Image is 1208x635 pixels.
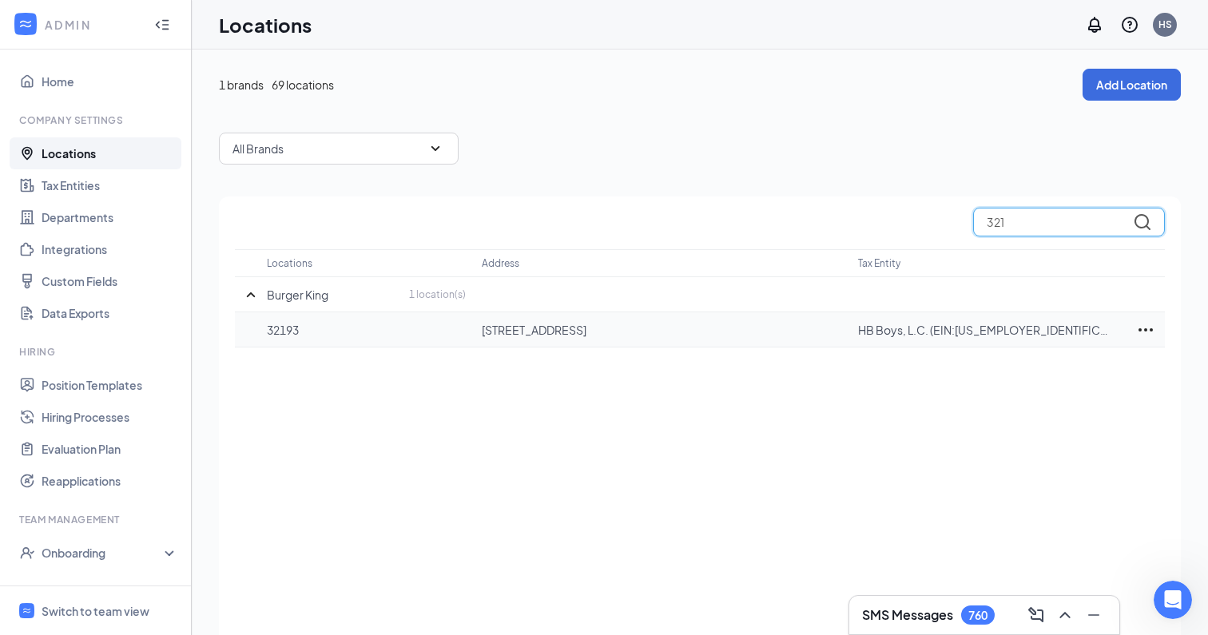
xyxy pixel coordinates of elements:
[272,76,334,93] span: 69 locations
[241,285,260,304] svg: SmallChevronUp
[42,265,178,297] a: Custom Fields
[482,256,519,270] p: Address
[42,545,165,561] div: Onboarding
[219,11,312,38] h1: Locations
[267,322,466,338] p: 32193
[1027,605,1046,625] svg: ComposeMessage
[1052,602,1078,628] button: ChevronUp
[22,605,32,616] svg: WorkstreamLogo
[862,606,953,624] h3: SMS Messages
[19,545,35,561] svg: UserCheck
[858,256,900,270] p: Tax Entity
[18,16,34,32] svg: WorkstreamLogo
[232,141,284,157] p: All Brands
[19,113,175,127] div: Company Settings
[1133,212,1152,232] svg: MagnifyingGlass
[42,201,178,233] a: Departments
[19,345,175,359] div: Hiring
[42,401,178,433] a: Hiring Processes
[42,137,178,169] a: Locations
[1084,605,1103,625] svg: Minimize
[1023,602,1049,628] button: ComposeMessage
[1154,581,1192,619] iframe: Intercom live chat
[267,287,328,303] p: Burger King
[267,256,312,270] p: Locations
[42,297,178,329] a: Data Exports
[154,17,170,33] svg: Collapse
[42,233,178,265] a: Integrations
[19,513,175,526] div: Team Management
[1158,18,1172,31] div: HS
[42,433,178,465] a: Evaluation Plan
[42,65,178,97] a: Home
[1136,320,1155,339] svg: Ellipses
[1083,69,1181,101] button: Add Location
[1055,605,1075,625] svg: ChevronUp
[426,139,445,158] svg: SmallChevronDown
[1120,15,1139,34] svg: QuestionInfo
[42,603,149,619] div: Switch to team view
[45,17,140,33] div: ADMIN
[973,208,1165,236] input: Search locations
[42,369,178,401] a: Position Templates
[968,609,987,622] div: 760
[219,76,264,93] span: 1 brands
[858,322,1111,338] p: HB Boys, L.C. (EIN:[US_EMPLOYER_IDENTIFICATION_NUMBER])
[42,465,178,497] a: Reapplications
[42,169,178,201] a: Tax Entities
[1081,602,1107,628] button: Minimize
[409,288,466,301] p: 1 location(s)
[1085,15,1104,34] svg: Notifications
[482,322,842,338] p: [STREET_ADDRESS]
